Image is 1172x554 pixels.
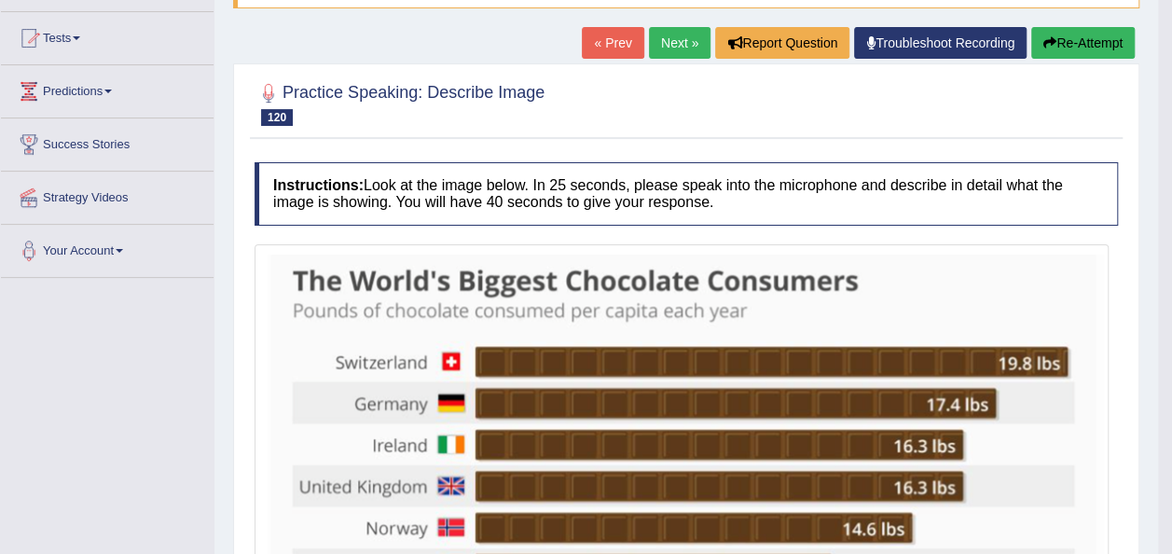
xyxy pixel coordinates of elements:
button: Report Question [715,27,849,59]
span: 120 [261,109,293,126]
a: « Prev [582,27,643,59]
a: Next » [649,27,710,59]
a: Predictions [1,65,214,112]
h4: Look at the image below. In 25 seconds, please speak into the microphone and describe in detail w... [255,162,1118,225]
a: Troubleshoot Recording [854,27,1027,59]
button: Re-Attempt [1031,27,1135,59]
a: Tests [1,12,214,59]
a: Success Stories [1,118,214,165]
b: Instructions: [273,177,364,193]
h2: Practice Speaking: Describe Image [255,79,545,126]
a: Your Account [1,225,214,271]
a: Strategy Videos [1,172,214,218]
